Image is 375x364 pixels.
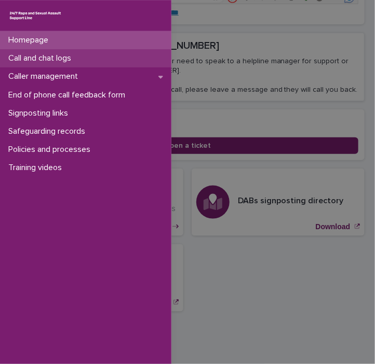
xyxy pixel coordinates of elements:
[4,145,99,155] p: Policies and processes
[4,72,86,81] p: Caller management
[4,35,57,45] p: Homepage
[4,53,79,63] p: Call and chat logs
[4,90,133,100] p: End of phone call feedback form
[4,163,70,173] p: Training videos
[4,108,76,118] p: Signposting links
[8,9,62,22] img: rhQMoQhaT3yELyF149Cw
[4,127,93,136] p: Safeguarding records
